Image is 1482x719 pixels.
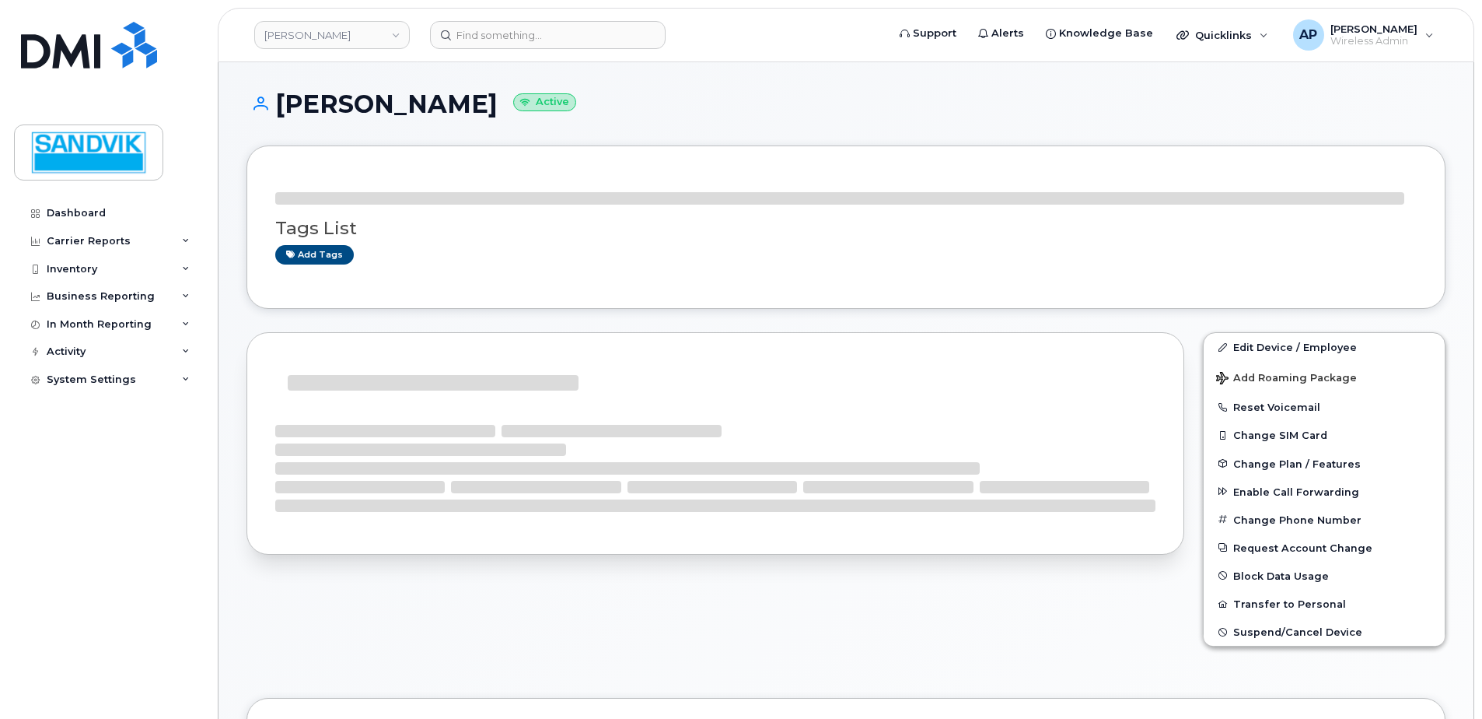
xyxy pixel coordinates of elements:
[246,90,1445,117] h1: [PERSON_NAME]
[275,219,1417,238] h3: Tags List
[1233,486,1359,497] span: Enable Call Forwarding
[1204,393,1445,421] button: Reset Voicemail
[1204,450,1445,478] button: Change Plan / Features
[275,245,354,265] a: Add tags
[1204,618,1445,646] button: Suspend/Cancel Device
[1216,372,1357,387] span: Add Roaming Package
[1204,534,1445,562] button: Request Account Change
[1204,562,1445,590] button: Block Data Usage
[1204,421,1445,449] button: Change SIM Card
[1233,458,1361,469] span: Change Plan / Features
[1204,590,1445,618] button: Transfer to Personal
[513,93,576,111] small: Active
[1204,361,1445,393] button: Add Roaming Package
[1204,333,1445,361] a: Edit Device / Employee
[1204,478,1445,506] button: Enable Call Forwarding
[1204,506,1445,534] button: Change Phone Number
[1233,626,1362,638] span: Suspend/Cancel Device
